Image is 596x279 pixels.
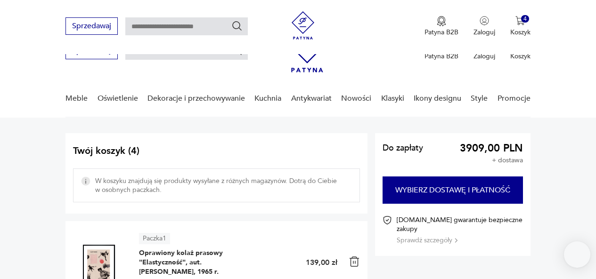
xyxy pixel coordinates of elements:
a: Ikona medaluPatyna B2B [425,16,458,37]
span: 3909,00 PLN [460,144,523,152]
a: Ikony designu [414,80,461,117]
button: Sprawdź szczegóły [397,236,457,245]
span: Oprawiony kolaż prasowy "Elastyczność", aut. [PERSON_NAME], 1965 r. [139,248,257,277]
button: 4Koszyk [510,16,531,37]
a: Oświetlenie [98,80,138,117]
a: Meble [65,80,88,117]
img: Ikonka użytkownika [480,16,489,25]
a: Kuchnia [254,80,281,117]
button: Szukaj [231,20,243,32]
button: Sprzedawaj [65,17,118,35]
img: Ikona informacji [81,176,90,186]
img: Ikona koszyka [515,16,525,25]
div: 4 [521,15,529,23]
p: Koszyk [510,28,531,37]
img: Ikona medalu [437,16,446,26]
p: + dostawa [492,157,523,164]
a: Promocje [498,80,531,117]
p: W koszyku znajdują się produkty wysyłane z różnych magazynów. Dotrą do Ciebie w osobnych paczkach. [73,168,360,202]
img: Patyna - sklep z meblami i dekoracjami vintage [289,11,317,40]
a: Antykwariat [291,80,332,117]
img: Ikona certyfikatu [383,215,392,225]
h2: Twój koszyk ( 4 ) [73,144,360,157]
img: Ikona strzałki w prawo [455,238,457,243]
p: Zaloguj [474,28,495,37]
p: Zaloguj [474,52,495,61]
span: Do zapłaty [383,144,423,152]
a: Style [471,80,488,117]
p: 139,00 zł [306,257,337,268]
article: Paczka 1 [139,233,170,244]
button: Zaloguj [474,16,495,37]
a: Klasyki [381,80,404,117]
a: Sprzedawaj [65,24,118,30]
p: Koszyk [510,52,531,61]
p: Patyna B2B [425,28,458,37]
a: Sprzedawaj [65,48,118,55]
a: Dekoracje i przechowywanie [147,80,245,117]
button: Wybierz dostawę i płatność [383,176,523,204]
p: Patyna B2B [425,52,458,61]
button: Patyna B2B [425,16,458,37]
iframe: Smartsupp widget button [564,241,590,268]
a: Nowości [341,80,371,117]
div: [DOMAIN_NAME] gwarantuje bezpieczne zakupy [397,215,523,245]
img: Ikona kosza [349,256,360,267]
